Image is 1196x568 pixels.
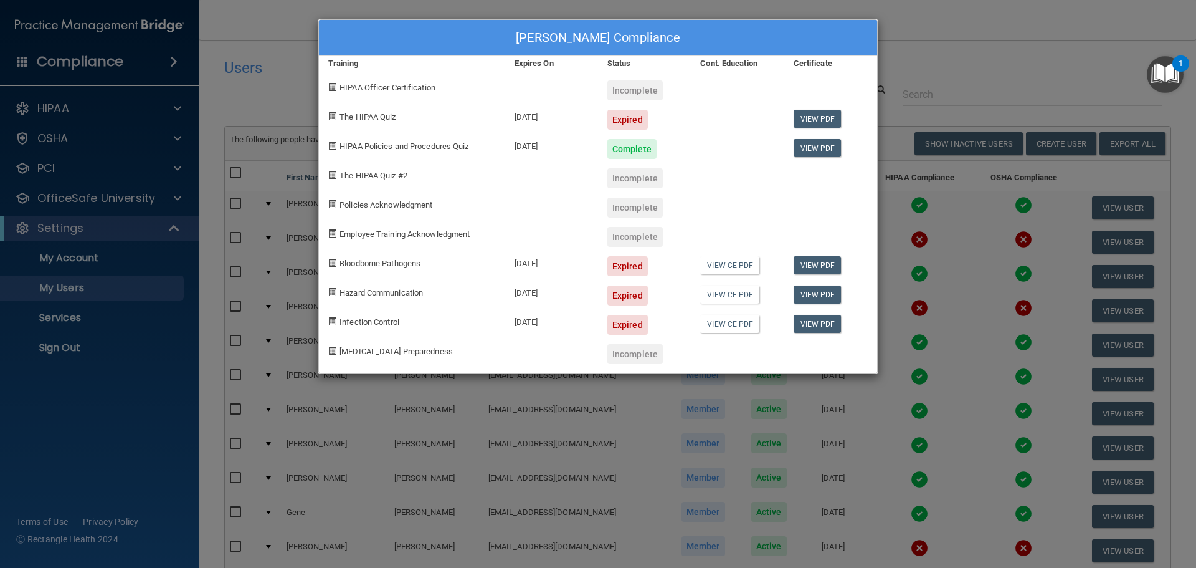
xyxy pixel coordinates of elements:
div: [DATE] [505,100,598,130]
a: View CE PDF [700,286,759,304]
div: Incomplete [607,80,663,100]
div: Incomplete [607,168,663,188]
div: [DATE] [505,306,598,335]
span: The HIPAA Quiz #2 [339,171,407,180]
div: Expires On [505,56,598,71]
iframe: Drift Widget Chat Controller [980,479,1181,529]
span: Employee Training Acknowledgment [339,229,470,239]
div: [DATE] [505,130,598,159]
div: Cont. Education [691,56,784,71]
span: Policies Acknowledgment [339,200,432,209]
span: [MEDICAL_DATA] Preparedness [339,347,453,356]
span: Infection Control [339,317,399,327]
div: Incomplete [607,227,663,247]
span: HIPAA Officer Certification [339,83,435,92]
div: Expired [607,286,648,306]
a: View PDF [794,110,842,128]
div: Expired [607,256,648,276]
a: View PDF [794,256,842,274]
span: HIPAA Policies and Procedures Quiz [339,142,468,151]
a: View CE PDF [700,315,759,333]
button: Open Resource Center, 1 new notification [1147,56,1184,93]
div: [DATE] [505,276,598,306]
a: View CE PDF [700,256,759,274]
a: View PDF [794,286,842,304]
div: [DATE] [505,247,598,276]
div: [PERSON_NAME] Compliance [319,20,877,56]
div: Expired [607,110,648,130]
div: Status [598,56,691,71]
div: 1 [1179,64,1183,80]
span: Hazard Communication [339,288,423,297]
div: Incomplete [607,198,663,218]
div: Incomplete [607,344,663,364]
div: Training [319,56,505,71]
span: Bloodborne Pathogens [339,259,420,268]
div: Expired [607,315,648,335]
a: View PDF [794,315,842,333]
span: The HIPAA Quiz [339,112,396,122]
a: View PDF [794,139,842,157]
div: Complete [607,139,657,159]
div: Certificate [784,56,877,71]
